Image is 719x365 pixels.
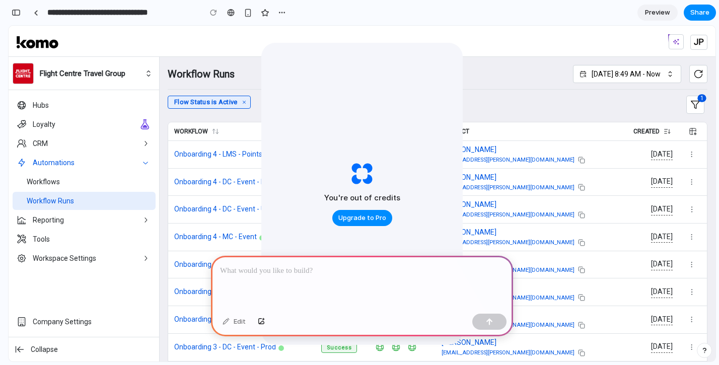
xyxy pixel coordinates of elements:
a: [EMAIL_ADDRESS][PERSON_NAME][DOMAIN_NAME] [433,159,566,165]
p: [DATE] 8:49 AM - Now [583,45,652,52]
a: Onboarding 4 - MC - Event [166,206,248,217]
span: Collapse [22,320,49,328]
span: Hubs [24,76,40,84]
a: Onboarding 3 - MC - Event [166,261,248,272]
a: [PERSON_NAME] [433,257,488,265]
a: Workflow Runs [4,166,147,184]
span: Success [318,318,343,327]
span: Success [318,235,343,244]
button: Sort Asc [201,100,212,111]
a: Onboarding 4 - DC - Event - Prod [166,151,267,162]
span: Created [625,101,651,111]
img: flight_centre_travel_group_600_1c1c17.png [5,38,25,58]
span: Success [318,290,343,299]
a: [PERSON_NAME] [433,175,488,183]
button: Actions [676,314,690,328]
button: Copy email address to clipboard [568,295,578,304]
a: [PERSON_NAME] [433,120,488,128]
span: Success [318,153,343,162]
span: Success [318,180,343,189]
span: Automations [24,133,66,141]
a: [PERSON_NAME] [433,285,488,293]
a: [PERSON_NAME] [433,313,488,321]
button: Sort Asc [337,100,348,111]
button: Refresh [681,39,699,57]
button: [DATE] 8:49 AM - Now [564,39,673,57]
a: Tools [4,204,147,223]
a: [EMAIL_ADDRESS][PERSON_NAME][DOMAIN_NAME] [433,269,566,275]
button: Settings [682,9,699,24]
button: Workspace Settings [4,224,147,242]
a: Onboarding 3 - DC - Event - UAT [166,234,266,245]
a: [EMAIL_ADDRESS][PERSON_NAME][DOMAIN_NAME] [433,324,566,330]
span: [DATE] [642,288,664,300]
button: Actions [676,259,690,273]
div: 1 [689,69,698,77]
h2: You're out of credits [324,192,400,204]
button: Copy email address to clipboard [568,267,578,276]
button: Actions [676,287,690,301]
a: [EMAIL_ADDRESS][PERSON_NAME][DOMAIN_NAME] [433,186,566,192]
a: Preview [637,5,678,21]
span: Success [318,262,343,271]
span: Preview [645,8,670,18]
span: Workflow [166,101,199,111]
span: Workspace Settings [24,229,88,237]
a: Onboarding 4 - DC - Event - UAT [166,178,266,189]
span: Workflow Runs [18,171,65,179]
a: [EMAIL_ADDRESS][PERSON_NAME][DOMAIN_NAME] [433,214,566,220]
a: Hubs [4,70,147,89]
span: Info [365,102,378,109]
span: Workflows [18,152,51,160]
span: Company Settings [24,292,83,300]
span: [DATE] [642,261,664,272]
button: Share [684,5,716,21]
button: Chat with Kai [660,9,675,24]
span: Status [313,101,335,111]
button: Automations [4,128,147,146]
span: [DATE] [642,316,664,327]
a: Onboarding 4 - LMS - Points [166,123,254,134]
span: Loyalty [24,95,47,103]
a: Loyalty [4,90,147,108]
span: Success [318,125,343,134]
button: Upgrade to Pro [332,210,392,226]
a: Workflows [4,147,147,165]
button: Reporting [4,185,147,203]
span: Success [318,207,343,216]
span: Contact [433,102,461,109]
span: Share [690,8,709,18]
button: CRM [4,109,147,127]
a: [PERSON_NAME] [433,230,488,238]
button: Copy email address to clipboard [568,323,578,332]
a: Company Settings [4,287,147,305]
span: Flight Centre Travel Group [31,43,117,52]
a: [PERSON_NAME] [433,202,488,210]
a: [EMAIL_ADDRESS][PERSON_NAME][DOMAIN_NAME] [433,131,566,137]
a: Onboarding 3 - LMS - Points [166,288,254,300]
a: [PERSON_NAME] [433,148,488,156]
h1: Workflow Runs [159,42,226,55]
button: Filter [678,70,696,88]
span: CRM [24,114,39,122]
button: Remove [231,72,240,81]
span: Upgrade to Pro [338,213,386,223]
a: [EMAIL_ADDRESS][PERSON_NAME][DOMAIN_NAME] [433,242,566,247]
a: [EMAIL_ADDRESS][PERSON_NAME][DOMAIN_NAME] [433,297,566,302]
a: Onboarding 3 - DC - Event - Prod [166,316,267,327]
span: Tools [24,209,41,217]
span: Flow Status is Active [166,70,229,83]
button: Sort Asc [653,100,664,111]
span: Reporting [24,190,55,198]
